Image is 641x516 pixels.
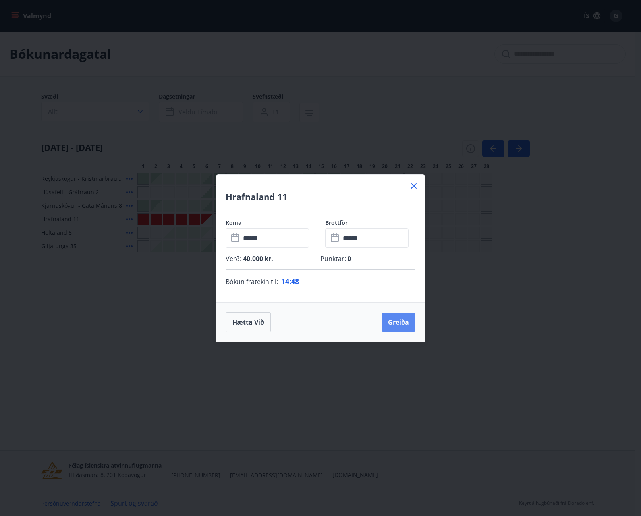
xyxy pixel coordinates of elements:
span: 40.000 kr. [241,254,273,263]
button: Hætta við [226,312,271,332]
p: Verð : [226,254,320,263]
h4: Hrafnaland 11 [226,191,415,203]
button: Greiða [382,313,415,332]
label: Brottför [325,219,415,227]
p: Punktar : [320,254,415,263]
label: Koma [226,219,316,227]
span: Bókun frátekin til : [226,277,278,286]
span: 14 : [281,276,291,286]
span: 48 [291,276,299,286]
span: 0 [346,254,351,263]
